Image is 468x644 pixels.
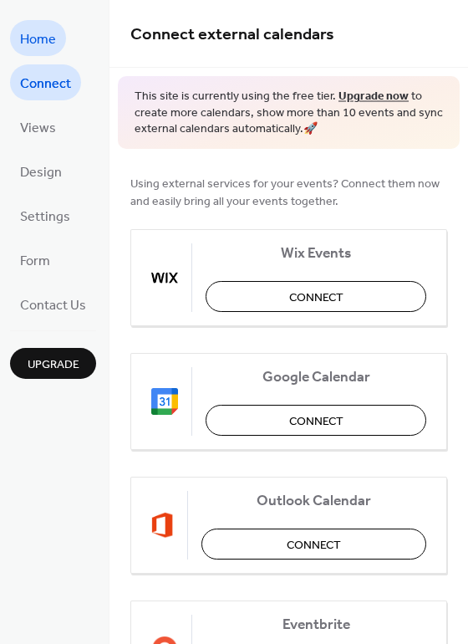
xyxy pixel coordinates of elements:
[20,160,62,186] span: Design
[289,412,343,430] span: Connect
[206,244,426,262] span: Wix Events
[201,529,426,560] button: Connect
[10,20,66,56] a: Home
[20,27,56,53] span: Home
[151,264,178,291] img: wix
[130,175,447,210] span: Using external services for your events? Connect them now and easily bring all your events together.
[206,616,426,633] span: Eventbrite
[338,85,409,108] a: Upgrade now
[10,64,81,100] a: Connect
[151,512,174,539] img: outlook
[10,242,60,278] a: Form
[28,356,79,374] span: Upgrade
[20,204,70,230] span: Settings
[289,289,343,306] span: Connect
[287,536,341,554] span: Connect
[20,115,56,141] span: Views
[10,286,96,322] a: Contact Us
[151,388,178,415] img: google
[10,197,80,233] a: Settings
[20,293,86,319] span: Contact Us
[10,348,96,379] button: Upgrade
[206,368,426,386] span: Google Calendar
[130,18,334,51] span: Connect external calendars
[10,109,66,145] a: Views
[20,71,71,97] span: Connect
[135,89,443,138] span: This site is currently using the free tier. to create more calendars, show more than 10 events an...
[10,153,72,189] a: Design
[201,492,426,509] span: Outlook Calendar
[20,248,50,274] span: Form
[206,281,426,312] button: Connect
[206,405,426,436] button: Connect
